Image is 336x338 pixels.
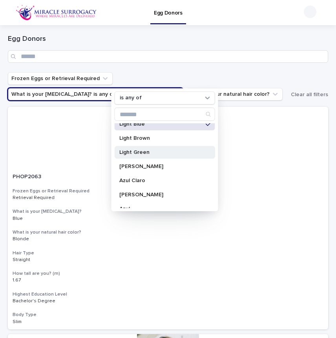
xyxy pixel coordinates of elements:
h3: What is your [MEDICAL_DATA]? [13,208,323,215]
h1: Egg Donors [8,35,328,44]
p: PHOP2063 [13,174,323,180]
span: Clear all filters [291,92,328,97]
p: Retrieval Required [13,195,323,201]
button: Clear all filters [288,89,328,100]
input: Search [115,108,215,121]
p: Light Brown [119,135,203,141]
p: Blue [13,216,323,221]
p: Bachelor's Degree [13,298,323,304]
h3: Body Type [13,312,323,318]
h3: What is your natural hair color? [13,229,323,236]
p: Light Green [119,150,203,155]
img: OiFFDOGZQuirLhrlO1ag [16,5,97,20]
p: [PERSON_NAME] [119,192,203,197]
p: is any of [120,95,142,101]
button: Frozen Eggs or Retrieval Required [8,72,113,85]
a: PHOP2063Frozen Eggs or Retrieval RequiredRetrieval RequiredWhat is your [MEDICAL_DATA]?BlueWhat i... [8,107,328,329]
p: 1.67 [13,278,323,283]
p: Blonde [13,236,323,242]
p: Azul [119,206,203,212]
p: Straight [13,257,323,263]
p: [PERSON_NAME] [119,164,203,169]
button: What is your eye color? [8,88,183,100]
p: Azul Claro [119,178,203,183]
h3: Hair Type [13,250,323,256]
h3: How tall are you? (m) [13,270,323,277]
h3: Highest Education Level [13,291,323,298]
p: Slim [13,319,323,325]
h3: Frozen Eggs or Retrieval Required [13,188,323,194]
button: What is your natural hair color? [186,88,283,100]
p: Light Blue [119,121,203,127]
input: Search [8,50,328,63]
